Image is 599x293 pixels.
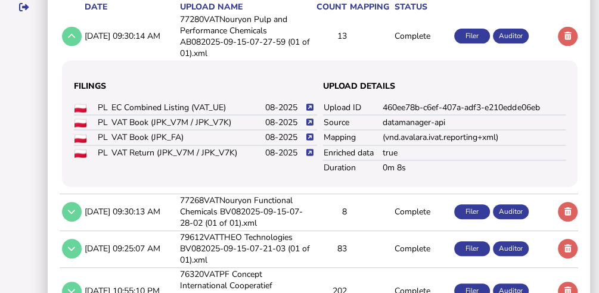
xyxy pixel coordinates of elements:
[265,100,305,115] td: 08-2025
[62,202,82,222] button: Show/hide row detail
[382,130,566,145] td: (vnd.avalara.ivat.reporting+xml)
[178,1,312,13] th: upload name
[82,13,178,60] td: [DATE] 09:30:14 AM
[493,241,529,256] div: Auditor
[75,119,86,127] img: PL flag
[82,230,178,266] td: [DATE] 09:25:07 AM
[178,230,312,266] td: 79612VATTHEO Technologies BV082025-09-15-07-21-03 (01 of 01).xml
[392,194,452,229] td: Complete
[558,202,578,222] button: Delete upload
[382,100,566,115] td: 460ee78b-c6ef-407a-adf3-e210edde06eb
[62,239,82,258] button: Show/hide row detail
[323,115,383,130] td: Source
[323,145,383,160] td: Enriched data
[111,145,265,160] td: VAT Return (JPK_V7M / JPK_V7K)
[312,1,347,13] th: count
[111,115,265,130] td: VAT Book (JPK_V7M / JPK_V7K)
[265,145,305,160] td: 08-2025
[62,27,82,46] button: Show/hide row detail
[97,100,111,115] td: PL
[178,194,312,229] td: 77268VATNouryon Functional Chemicals BV082025-09-15-07-28-02 (01 of 01).xml
[454,204,490,219] div: Filer
[454,241,490,256] div: Filer
[312,13,347,60] td: 13
[493,29,529,43] div: Auditor
[82,194,178,229] td: [DATE] 09:30:13 AM
[392,1,452,13] th: status
[265,115,305,130] td: 08-2025
[312,194,347,229] td: 8
[312,230,347,266] td: 83
[111,100,265,115] td: EC Combined Listing (VAT_UE)
[178,13,312,60] td: 77280VATNouryon Pulp and Performance Chemicals AB082025-09-15-07-27-59 (01 of 01).xml
[382,160,566,175] td: 0m 8s
[454,29,490,43] div: Filer
[558,239,578,258] button: Delete upload
[265,130,305,145] td: 08-2025
[392,13,452,60] td: Complete
[392,230,452,266] td: Complete
[347,1,392,13] th: mapping
[323,80,566,92] h3: Upload details
[75,149,86,158] img: PL flag
[75,104,86,113] img: PL flag
[493,204,529,219] div: Auditor
[75,134,86,143] img: PL flag
[382,145,566,160] td: true
[382,115,566,130] td: datamanager-api
[323,160,383,175] td: Duration
[323,130,383,145] td: Mapping
[74,80,317,92] h3: Filings
[82,1,178,13] th: date
[558,27,578,46] button: Delete upload
[97,145,111,160] td: PL
[111,130,265,145] td: VAT Book (JPK_FA)
[97,115,111,130] td: PL
[323,100,383,115] td: Upload ID
[97,130,111,145] td: PL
